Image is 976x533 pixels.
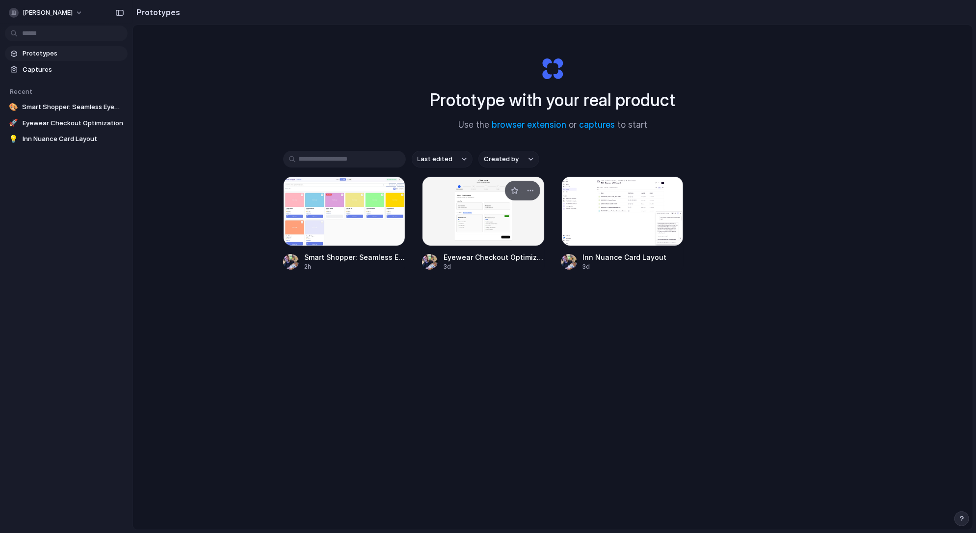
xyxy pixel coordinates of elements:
span: Recent [10,87,32,95]
span: Eyewear Checkout Optimization [444,252,545,262]
span: Inn Nuance Card Layout [23,134,124,144]
h1: Prototype with your real product [430,87,676,113]
a: browser extension [492,120,566,130]
span: Use the or to start [458,119,647,132]
a: Prototypes [5,46,128,61]
div: 💡 [9,134,19,144]
div: 3d [583,262,684,271]
div: 🎨 [9,102,18,112]
div: 2h [305,262,406,271]
span: Smart Shopper: Seamless Eyewear Shopping Experience [22,102,124,112]
a: 🚀Eyewear Checkout Optimization [5,116,128,131]
a: Captures [5,62,128,77]
a: Inn Nuance Card LayoutInn Nuance Card Layout3d [561,176,684,271]
span: Prototypes [23,49,124,58]
span: Created by [484,154,519,164]
h2: Prototypes [132,6,180,18]
a: Smart Shopper: Seamless Eyewear Shopping ExperienceSmart Shopper: Seamless Eyewear Shopping Exper... [283,176,406,271]
a: Eyewear Checkout OptimizationEyewear Checkout Optimization3d [422,176,545,271]
a: 💡Inn Nuance Card Layout [5,132,128,146]
span: Eyewear Checkout Optimization [23,118,124,128]
span: Captures [23,65,124,75]
button: Last edited [412,151,473,168]
a: 🎨Smart Shopper: Seamless Eyewear Shopping Experience [5,100,128,114]
a: captures [579,120,615,130]
span: Inn Nuance Card Layout [583,252,684,262]
span: Smart Shopper: Seamless Eyewear Shopping Experience [305,252,406,262]
div: 3d [444,262,545,271]
button: [PERSON_NAME] [5,5,88,21]
button: Created by [478,151,539,168]
span: Last edited [418,154,453,164]
span: [PERSON_NAME] [23,8,73,18]
div: 🚀 [9,118,19,128]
